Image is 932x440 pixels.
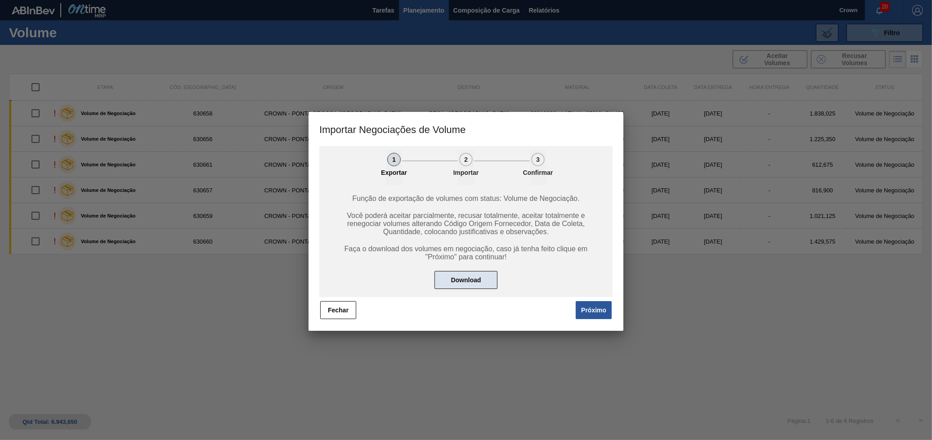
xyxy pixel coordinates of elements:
button: Próximo [576,301,612,319]
div: 3 [531,153,545,166]
button: 1Exportar [386,150,402,186]
span: Faça o download dos volumes em negociação, caso já tenha feito clique em "Próximo" para continuar! [330,245,602,261]
div: 2 [459,153,473,166]
div: 1 [387,153,401,166]
p: Exportar [372,169,417,176]
p: Confirmar [515,169,560,176]
button: 3Confirmar [530,150,546,186]
button: 2Importar [458,150,474,186]
button: Download [435,271,497,289]
span: Você poderá aceitar parcialmente, recusar totalmente, aceitar totalmente e renegociar volumes alt... [330,212,602,236]
button: Fechar [320,301,356,319]
h3: Importar Negociações de Volume [309,112,623,146]
p: Importar [444,169,488,176]
span: Função de exportação de volumes com status: Volume de Negociação. [330,195,602,203]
